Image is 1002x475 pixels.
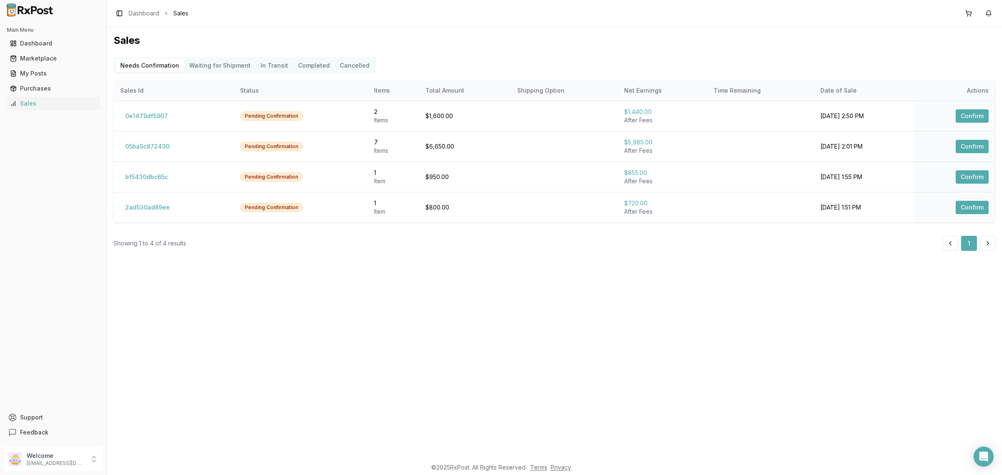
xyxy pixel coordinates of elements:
[20,428,48,437] span: Feedback
[374,138,412,147] div: 7
[624,199,701,207] div: $720.00
[551,464,571,471] a: Privacy
[114,34,995,47] h1: Sales
[374,108,412,116] div: 2
[3,97,103,110] button: Sales
[419,81,511,101] th: Total Amount
[7,36,100,51] a: Dashboard
[233,81,367,101] th: Status
[374,169,412,177] div: 1
[913,81,995,101] th: Actions
[10,84,96,93] div: Purchases
[7,66,100,81] a: My Posts
[367,81,419,101] th: Items
[7,81,100,96] a: Purchases
[425,203,504,212] div: $800.00
[3,67,103,80] button: My Posts
[956,140,989,153] button: Confirm
[425,173,504,181] div: $950.00
[511,81,617,101] th: Shipping Option
[624,169,701,177] div: $855.00
[10,54,96,63] div: Marketplace
[7,96,100,111] a: Sales
[956,170,989,184] button: Confirm
[10,39,96,48] div: Dashboard
[374,177,412,185] div: Item
[624,147,701,155] div: After Fees
[27,460,85,467] p: [EMAIL_ADDRESS][DOMAIN_NAME]
[624,108,701,116] div: $1,440.00
[820,142,907,151] div: [DATE] 2:01 PM
[624,177,701,185] div: After Fees
[293,59,335,72] button: Completed
[120,140,175,153] button: 05ba5c872430
[624,207,701,216] div: After Fees
[530,464,547,471] a: Terms
[956,201,989,214] button: Confirm
[27,452,85,460] p: Welcome
[129,9,159,18] a: Dashboard
[707,81,813,101] th: Time Remaining
[974,447,994,467] div: Open Intercom Messenger
[617,81,707,101] th: Net Earnings
[129,9,188,18] nav: breadcrumb
[374,147,412,155] div: Item s
[425,112,504,120] div: $1,600.00
[814,81,914,101] th: Date of Sale
[3,3,57,17] img: RxPost Logo
[240,172,303,182] div: Pending Confirmation
[7,51,100,66] a: Marketplace
[115,59,184,72] button: Needs Confirmation
[3,410,103,425] button: Support
[624,116,701,124] div: After Fees
[3,37,103,50] button: Dashboard
[956,109,989,123] button: Confirm
[114,239,186,248] div: Showing 1 to 4 of 4 results
[10,99,96,108] div: Sales
[425,142,504,151] div: $6,650.00
[8,452,22,466] img: User avatar
[335,59,374,72] button: Cancelled
[374,207,412,216] div: Item
[120,201,175,214] button: 2ad530ad89ee
[820,203,907,212] div: [DATE] 1:51 PM
[3,52,103,65] button: Marketplace
[374,116,412,124] div: Item s
[820,173,907,181] div: [DATE] 1:55 PM
[961,236,977,251] button: 1
[120,170,173,184] button: bf5430dbc65c
[624,138,701,147] div: $5,985.00
[256,59,293,72] button: In Transit
[120,109,173,123] button: 0e1479df5907
[3,425,103,440] button: Feedback
[374,199,412,207] div: 1
[10,69,96,78] div: My Posts
[184,59,256,72] button: Waiting for Shipment
[820,112,907,120] div: [DATE] 2:50 PM
[240,203,303,212] div: Pending Confirmation
[7,27,100,33] h2: Main Menu
[173,9,188,18] span: Sales
[240,142,303,151] div: Pending Confirmation
[240,111,303,121] div: Pending Confirmation
[114,81,233,101] th: Sales Id
[3,82,103,95] button: Purchases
